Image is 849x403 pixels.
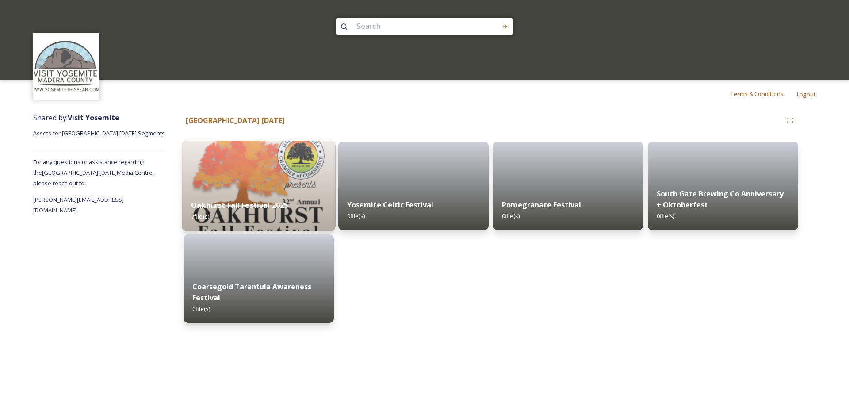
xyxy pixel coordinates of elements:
strong: [GEOGRAPHIC_DATA] [DATE] [186,115,285,125]
span: Assets for [GEOGRAPHIC_DATA] [DATE] Segments [33,129,165,137]
strong: South Gate Brewing Co Anniversary + Oktoberfest [657,189,784,210]
a: Terms & Conditions [730,88,797,99]
span: Logout [797,90,816,98]
img: images.png [34,35,99,99]
span: For any questions or assistance regarding the [GEOGRAPHIC_DATA] [DATE] Media Centre, please reach... [33,158,154,187]
strong: Oakhurst Fall Festival 2025 [191,200,288,210]
input: Search [352,17,473,36]
span: 0 file(s) [347,212,365,220]
span: 0 file(s) [502,212,520,220]
span: 0 file(s) [192,305,210,313]
img: 1659b19a-ed5b-4ca8-a582-45290153193f.jpg [182,141,336,231]
strong: Yosemite Celtic Festival [347,200,433,210]
span: Terms & Conditions [730,90,784,98]
strong: Pomegranate Festival [502,200,581,210]
span: Shared by: [33,113,119,123]
strong: Coarsegold Tarantula Awareness Festival [192,282,311,303]
span: [PERSON_NAME][EMAIL_ADDRESS][DOMAIN_NAME] [33,196,124,214]
strong: Visit Yosemite [68,113,119,123]
span: 0 file(s) [657,212,674,220]
span: 7 file(s) [191,212,209,220]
